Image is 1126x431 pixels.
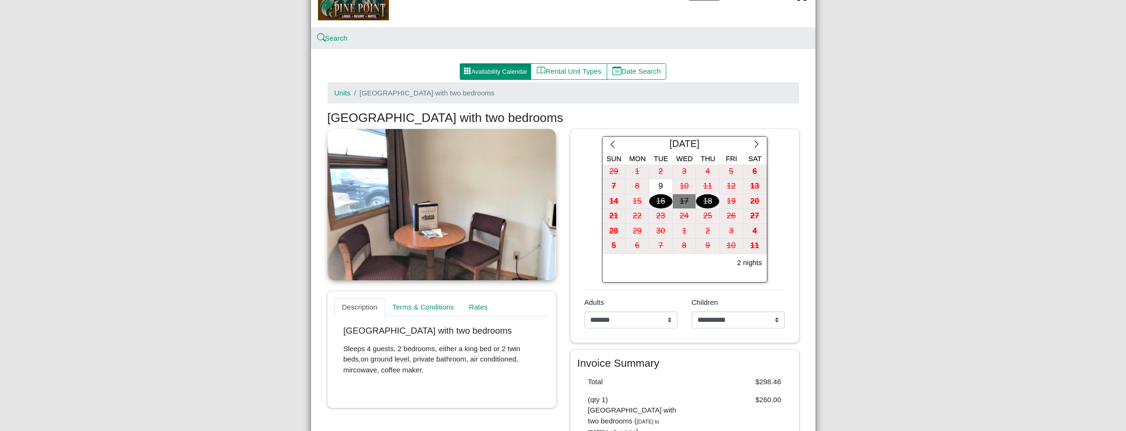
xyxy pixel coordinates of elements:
button: 1 [673,224,696,239]
button: 9 [649,179,673,194]
button: 16 [649,194,673,209]
div: 18 [696,194,719,209]
button: 29 [626,224,649,239]
button: chevron left [602,137,623,154]
button: 8 [673,239,696,254]
button: 17 [673,194,696,209]
span: Adults [584,298,604,306]
button: 20 [743,194,767,209]
button: 12 [720,179,743,194]
button: chevron right [746,137,766,154]
button: 25 [696,209,720,224]
div: 24 [673,209,696,224]
div: 11 [696,179,719,194]
a: Description [335,298,385,317]
button: 5 [602,239,626,254]
div: 13 [743,179,766,194]
span: Mon [629,155,646,163]
button: 26 [720,209,743,224]
p: [GEOGRAPHIC_DATA] with two bedrooms [344,326,540,336]
a: Units [335,89,351,97]
div: 2 [696,224,719,239]
button: 7 [649,239,673,254]
div: 16 [649,194,672,209]
button: 5 [720,164,743,180]
div: 21 [602,209,626,224]
button: 15 [626,194,649,209]
div: 6 [626,239,649,253]
span: Tue [654,155,668,163]
button: 21 [602,209,626,224]
button: 29 [602,164,626,180]
span: Sat [748,155,762,163]
div: 23 [649,209,672,224]
div: [DATE] [623,137,747,154]
button: 23 [649,209,673,224]
button: 10 [673,179,696,194]
button: 2 [649,164,673,180]
button: 27 [743,209,767,224]
button: 28 [602,224,626,239]
div: 26 [720,209,743,224]
span: Wed [676,155,693,163]
button: calendar dateDate Search [607,63,667,80]
div: 27 [743,209,766,224]
button: 3 [720,224,743,239]
div: 9 [696,239,719,253]
span: Fri [726,155,737,163]
a: Rates [462,298,495,317]
div: 5 [602,239,626,253]
button: grid3x3 gap fillAvailability Calendar [460,63,532,80]
svg: calendar date [612,66,621,75]
button: 7 [602,179,626,194]
p: Sleeps 4 guests, 2 bedrooms, either a king bed or 2 twin beds,on ground level, private bathroom, ... [344,344,540,376]
a: Terms & Conditions [385,298,462,317]
div: 29 [602,164,626,179]
a: searchSearch [318,34,348,42]
button: 22 [626,209,649,224]
button: 6 [743,164,767,180]
button: 9 [696,239,720,254]
div: 20 [743,194,766,209]
button: 10 [720,239,743,254]
button: 14 [602,194,626,209]
button: 13 [743,179,767,194]
button: 4 [696,164,720,180]
h4: Invoice Summary [577,357,792,370]
span: Thu [701,155,715,163]
button: 11 [743,239,767,254]
button: 19 [720,194,743,209]
div: 4 [696,164,719,179]
svg: book [537,66,546,75]
div: 25 [696,209,719,224]
button: 11 [696,179,720,194]
button: 2 [696,224,720,239]
div: 30 [649,224,672,239]
div: 8 [673,239,696,253]
svg: grid3x3 gap fill [464,67,471,75]
div: $298.46 [685,377,789,388]
div: 5 [720,164,743,179]
div: 1 [626,164,649,179]
svg: chevron right [752,140,761,149]
span: Children [692,298,718,306]
div: 3 [673,164,696,179]
h6: 2 nights [737,259,762,267]
div: 9 [649,179,672,194]
button: 6 [626,239,649,254]
svg: chevron left [608,140,617,149]
div: Total [581,377,685,388]
div: 7 [649,239,672,253]
button: 24 [673,209,696,224]
svg: search [318,34,325,42]
span: [GEOGRAPHIC_DATA] with two bedrooms [360,89,494,97]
